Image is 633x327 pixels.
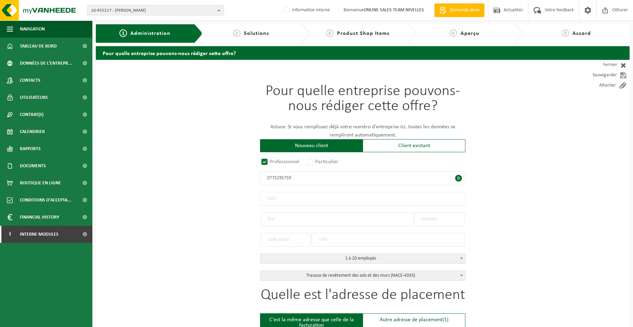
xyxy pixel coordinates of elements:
span: Solutions [244,31,269,36]
span: Calendrier [20,123,45,140]
input: code postal [260,233,311,247]
input: Ville [312,233,465,247]
span: 2 [233,29,241,37]
a: 4Aperçu [419,29,509,38]
span: 5 [561,29,569,37]
a: 5Accord [526,29,626,38]
span: Product Shop Items [337,31,389,36]
span: I [7,226,13,243]
span: Navigation [20,21,45,38]
label: Particulier [306,157,340,167]
div: Nouveau client [260,139,363,152]
span: 1 à 20 employés [260,253,465,264]
span: 10-955217 - [PERSON_NAME] [91,5,215,16]
span: Aperçu [461,31,479,36]
span: Utilisateurs [20,89,48,106]
button: 10-955217 - [PERSON_NAME] [87,5,224,15]
a: Fermer [568,60,630,70]
h1: Pour quelle entreprise pouvons-nous rédiger cette offre? [260,84,465,118]
span: Interne modules [20,226,59,243]
label: Information interne [282,5,330,15]
span: 1 [119,29,127,37]
span: Financial History [20,209,59,226]
a: Sauvegarder [568,70,630,80]
a: Demande devis [434,3,485,17]
span: Travaux de revêtement des sols et des murs (NACE-4333) [260,271,465,280]
span: Accord [572,31,591,36]
span: Demande devis [448,7,481,14]
input: Numéro [414,212,465,226]
span: 4 [450,29,457,37]
h1: Quelle est l'adresse de placement [260,288,465,306]
strong: ONLINE SALES TEAM NIVELLES [364,8,424,13]
span: Rapports [20,140,41,157]
span: Boutique en ligne [20,174,61,192]
span: Conditions d'accepta... [20,192,72,209]
span: (1) [442,317,449,323]
span: Documents [20,157,46,174]
div: Client existant [363,139,465,152]
a: 2Solutions [206,29,296,38]
p: Astuce: Si vous remplissez déjà votre numéro d'entreprise ici, toutes les données se rempliront a... [260,123,465,139]
span: Contacts [20,72,40,89]
a: 1Administration [101,29,189,38]
span: Administration [130,31,170,36]
span: Contrat(s) [20,106,43,123]
span: 3 [326,29,334,37]
a: Attacher [568,80,630,91]
span: B [455,175,462,182]
input: Numéro d'entreprise [260,171,465,185]
h2: Pour quelle entreprise pouvons-nous rédiger cette offre? [96,46,630,60]
input: Nom [260,192,465,206]
input: Rue [260,212,414,226]
span: Données de l'entrepr... [20,55,72,72]
label: Professionnel [260,157,301,167]
span: 1 à 20 employés [260,254,465,263]
a: 3Product Shop Items [313,29,402,38]
span: Tableau de bord [20,38,57,55]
